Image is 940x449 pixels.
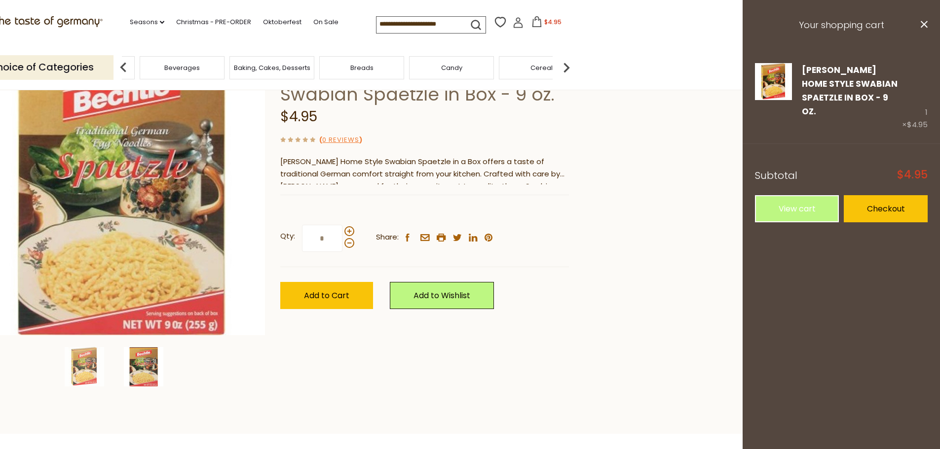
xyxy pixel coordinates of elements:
[280,61,569,105] h1: [PERSON_NAME] Home Style Swabian Spaetzle in Box - 9 oz.
[280,230,295,242] strong: Qty:
[755,63,792,100] img: Bechtle Home Style Swabian Spaetzle in Box - 9 oz.
[350,64,374,71] a: Breads
[113,58,133,77] img: previous arrow
[176,17,251,28] a: Christmas - PRE-ORDER
[376,231,399,243] span: Share:
[322,135,359,145] a: 0 Reviews
[802,64,898,118] a: [PERSON_NAME] Home Style Swabian Spaetzle in Box - 9 oz.
[280,107,317,126] span: $4.95
[234,64,310,71] a: Baking, Cakes, Desserts
[304,290,349,301] span: Add to Cart
[907,119,928,130] span: $4.95
[263,17,301,28] a: Oktoberfest
[313,17,338,28] a: On Sale
[526,16,567,31] button: $4.95
[280,156,569,185] div: [PERSON_NAME] Home Style Swabian Spaetzle in a Box offers a taste of traditional German comfort s...
[557,58,576,77] img: next arrow
[319,135,362,144] span: ( )
[902,63,928,132] div: 1 ×
[441,64,462,71] a: Candy
[124,347,163,386] img: Bechtle Home Style Swabian Spaetzle in Box
[164,64,200,71] a: Beverages
[530,64,553,71] a: Cereal
[130,17,164,28] a: Seasons
[302,225,342,252] input: Qty:
[280,282,373,309] button: Add to Cart
[65,347,104,386] img: Bechtle Home Style Swabian Spaetzle in Box - 9 oz.
[897,170,928,180] span: $4.95
[844,195,928,222] a: Checkout
[544,18,562,26] span: $4.95
[755,169,797,182] span: Subtotal
[755,195,839,222] a: View cart
[390,282,494,309] a: Add to Wishlist
[755,63,792,132] a: Bechtle Home Style Swabian Spaetzle in Box - 9 oz.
